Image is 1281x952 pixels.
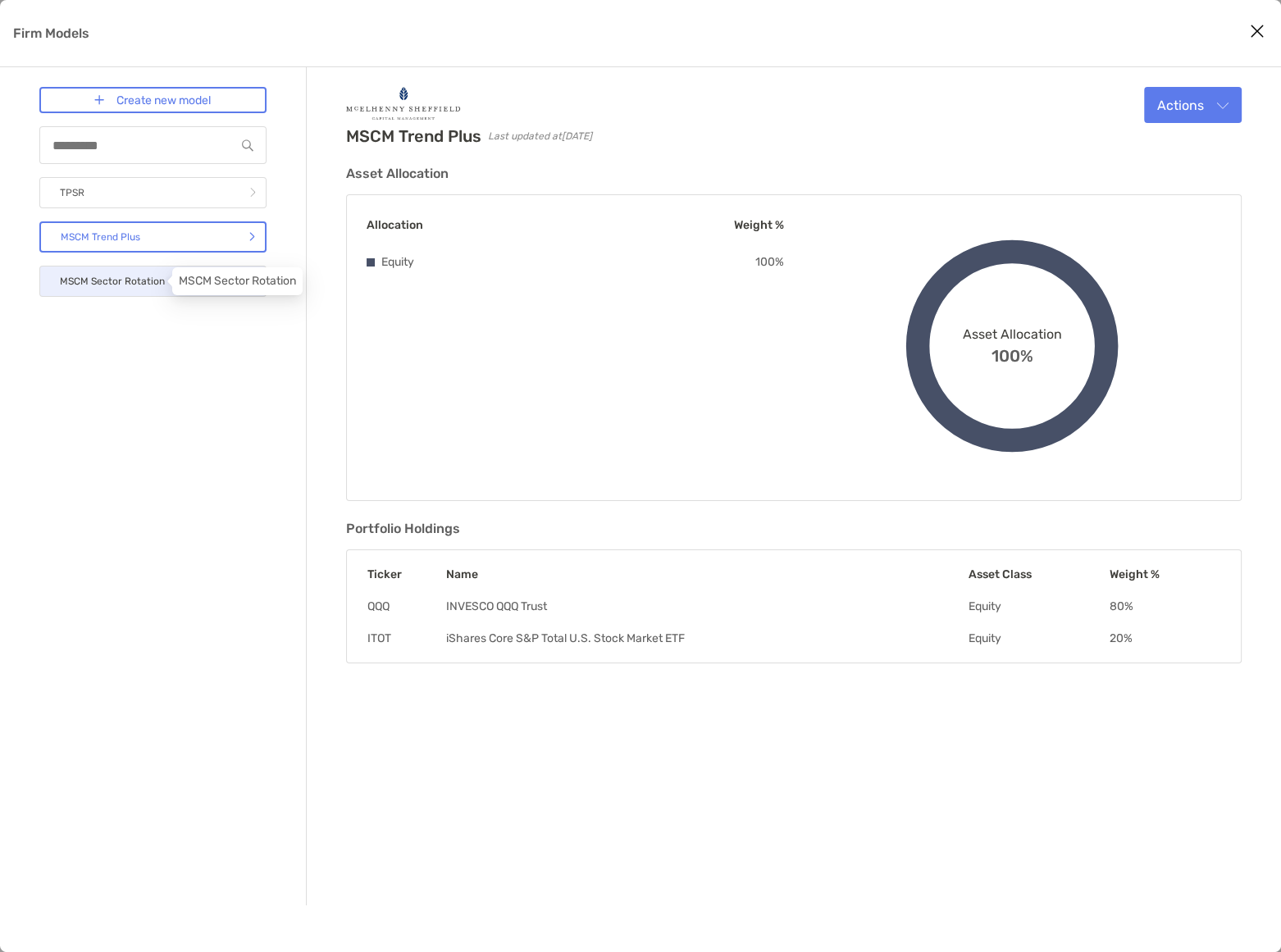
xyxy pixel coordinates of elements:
span: Last updated at [DATE] [488,130,592,142]
button: Actions [1144,87,1242,123]
td: Equity [968,631,1109,646]
th: Weight % [1109,567,1221,582]
td: iShares Core S&P Total U.S. Stock Market ETF [445,631,968,646]
p: Firm Models [13,23,89,43]
span: 100% [992,342,1033,366]
th: Asset Class [968,567,1109,582]
p: 100 % [755,252,784,272]
span: Asset Allocation [963,326,1062,342]
p: Equity [381,252,414,272]
p: MSCM Sector Rotation [60,271,165,292]
a: MSCM Trend Plus [39,221,267,253]
td: QQQ [367,599,445,614]
h3: Portfolio Holdings [346,521,1242,536]
a: Create new model [39,87,267,113]
p: Weight % [734,215,784,235]
h3: Asset Allocation [346,166,1242,181]
img: Company Logo [346,87,460,120]
p: Allocation [367,215,423,235]
h2: MSCM Trend Plus [346,126,481,146]
a: MSCM Sector Rotation [39,266,267,297]
td: Equity [968,599,1109,614]
button: Close modal [1245,20,1270,44]
th: Name [445,567,968,582]
td: 20 % [1109,631,1221,646]
td: ITOT [367,631,445,646]
td: INVESCO QQQ Trust [445,599,968,614]
th: Ticker [367,567,445,582]
p: MSCM Trend Plus [61,227,140,248]
div: MSCM Sector Rotation [172,267,303,295]
td: 80 % [1109,599,1221,614]
img: input icon [242,139,253,152]
a: TPSR [39,177,267,208]
p: TPSR [60,183,84,203]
